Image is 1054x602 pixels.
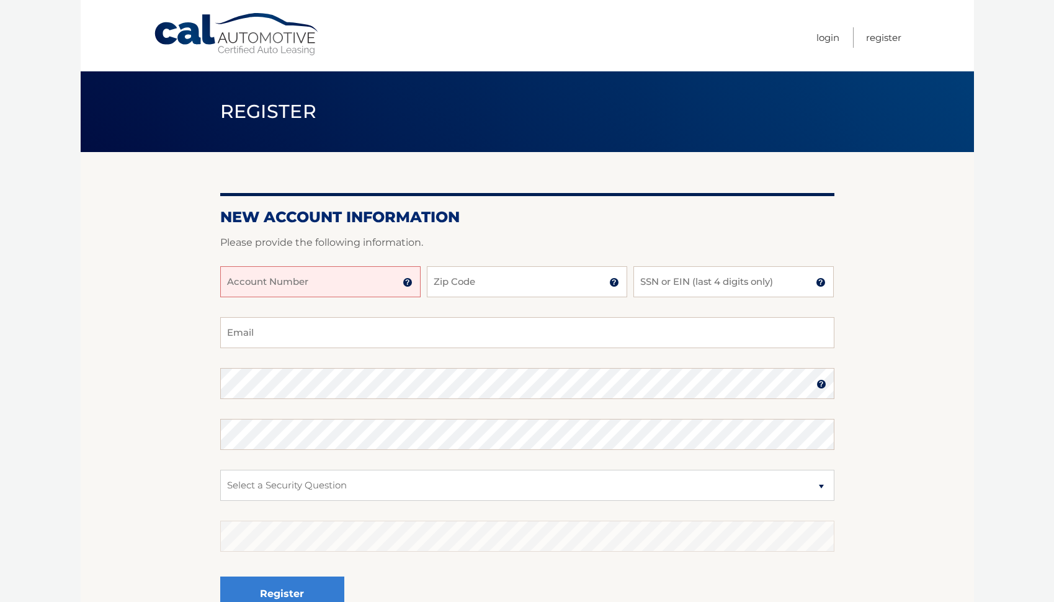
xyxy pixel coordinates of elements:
input: Zip Code [427,266,627,297]
p: Please provide the following information. [220,234,834,251]
img: tooltip.svg [816,277,826,287]
img: tooltip.svg [403,277,413,287]
img: tooltip.svg [816,379,826,389]
h2: New Account Information [220,208,834,227]
input: Email [220,317,834,348]
img: tooltip.svg [609,277,619,287]
input: Account Number [220,266,421,297]
a: Cal Automotive [153,12,321,56]
a: Login [816,27,839,48]
a: Register [866,27,901,48]
input: SSN or EIN (last 4 digits only) [633,266,834,297]
span: Register [220,100,317,123]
